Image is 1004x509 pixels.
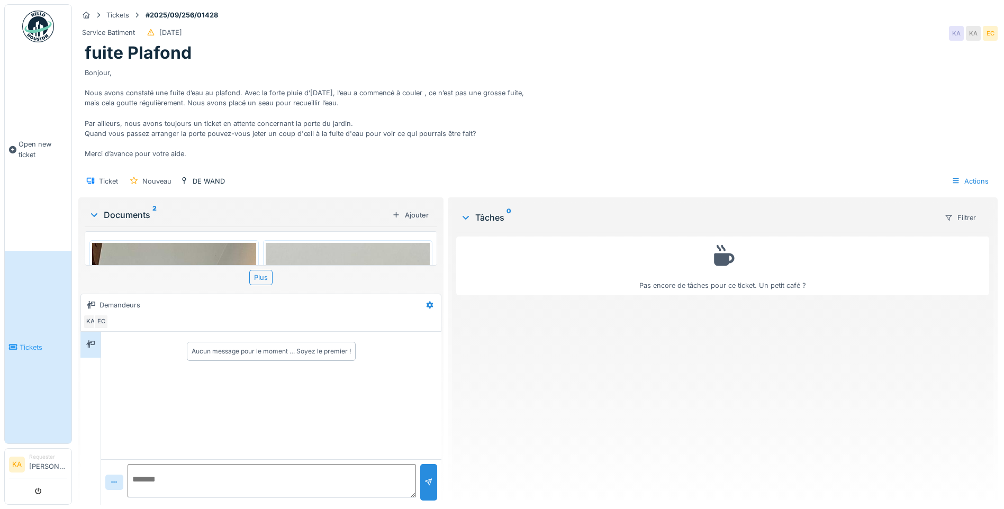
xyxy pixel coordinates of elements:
span: Tickets [20,342,67,352]
li: KA [9,457,25,472]
a: KA Requester[PERSON_NAME] [9,453,67,478]
div: EC [983,26,998,41]
li: [PERSON_NAME] [29,453,67,476]
div: Ajouter [388,208,433,222]
div: Plus [249,270,273,285]
div: Aucun message pour le moment … Soyez le premier ! [192,347,351,356]
strong: #2025/09/256/01428 [141,10,222,20]
div: Tickets [106,10,129,20]
div: Service Batiment [82,28,135,38]
div: Nouveau [142,176,171,186]
div: Tâches [460,211,936,224]
div: EC [94,314,108,329]
div: Actions [947,174,993,189]
div: [DATE] [159,28,182,38]
div: KA [949,26,964,41]
div: Demandeurs [100,300,140,310]
span: Open new ticket [19,139,67,159]
div: KA [966,26,981,41]
h1: fuite Plafond [85,43,192,63]
img: Badge_color-CXgf-gQk.svg [22,11,54,42]
div: KA [83,314,98,329]
div: Bonjour, Nous avons constaté une fuite d’eau au plafond. Avec la forte pluie d’[DATE], l’eau a co... [85,63,991,169]
div: Filtrer [940,210,981,225]
sup: 0 [506,211,511,224]
div: Pas encore de tâches pour ce ticket. Un petit café ? [463,241,982,290]
div: Requester [29,453,67,461]
a: Open new ticket [5,48,71,251]
div: DE WAND [193,176,225,186]
a: Tickets [5,251,71,443]
div: Ticket [99,176,118,186]
div: Documents [89,208,388,221]
sup: 2 [152,208,157,221]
